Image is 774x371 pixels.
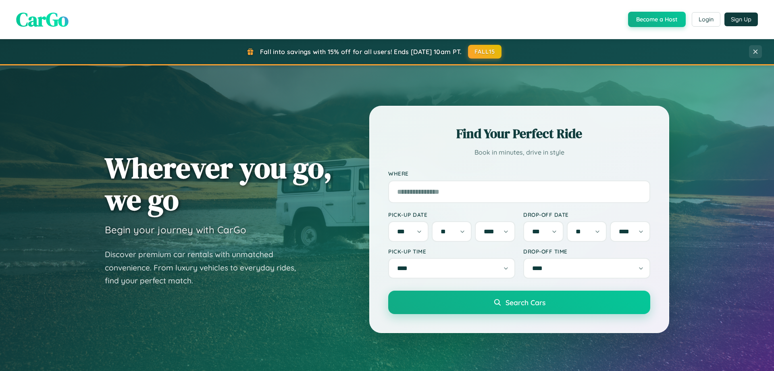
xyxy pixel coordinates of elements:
button: FALL15 [468,45,502,59]
label: Where [388,170,650,177]
label: Drop-off Date [523,211,650,218]
p: Discover premium car rentals with unmatched convenience. From luxury vehicles to everyday rides, ... [105,248,306,287]
button: Become a Host [628,12,686,27]
p: Book in minutes, drive in style [388,147,650,158]
h3: Begin your journey with CarGo [105,224,246,236]
label: Pick-up Time [388,248,515,255]
button: Login [692,12,720,27]
span: Fall into savings with 15% off for all users! Ends [DATE] 10am PT. [260,48,462,56]
span: Search Cars [506,298,545,307]
label: Drop-off Time [523,248,650,255]
button: Search Cars [388,291,650,314]
h1: Wherever you go, we go [105,152,332,216]
h2: Find Your Perfect Ride [388,125,650,143]
button: Sign Up [724,13,758,26]
label: Pick-up Date [388,211,515,218]
span: CarGo [16,6,69,33]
